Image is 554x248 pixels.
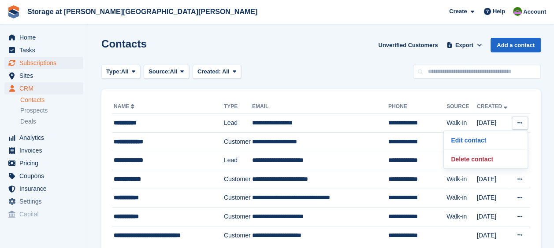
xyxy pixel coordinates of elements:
h1: Contacts [101,38,147,50]
button: Source: All [144,65,189,79]
span: Settings [19,195,72,208]
th: Phone [388,100,446,114]
span: Pricing [19,157,72,169]
a: Deals [20,117,83,126]
span: Help [493,7,505,16]
td: [DATE] [477,114,511,133]
td: [DATE] [477,170,511,189]
span: Analytics [19,131,72,144]
a: Add a contact [491,38,541,52]
span: Create [449,7,467,16]
span: Insurance [19,182,72,195]
td: [DATE] [477,189,511,208]
td: Walk-in [446,189,477,208]
a: menu [4,182,83,195]
a: menu [4,208,83,220]
span: Deals [20,117,36,126]
span: Coupons [19,170,72,182]
button: Type: All [101,65,140,79]
td: Walk-in [446,114,477,133]
span: Sites [19,69,72,82]
a: Edit contact [447,135,524,146]
span: Account [523,7,546,16]
td: Walk-in [446,170,477,189]
span: All [121,67,129,76]
a: menu [4,131,83,144]
a: Delete contact [447,153,524,165]
td: Lead [224,151,252,170]
img: stora-icon-8386f47178a22dfd0bd8f6a31ec36ba5ce8667c1dd55bd0f319d3a0aa187defe.svg [7,5,20,18]
span: Source: [149,67,170,76]
td: Customer [224,132,252,151]
a: Storage at [PERSON_NAME][GEOGRAPHIC_DATA][PERSON_NAME] [24,4,261,19]
span: Created: [197,68,221,75]
td: Walk-in [446,208,477,226]
td: Customer [224,189,252,208]
span: Tasks [19,44,72,56]
a: Prospects [20,106,83,115]
span: CRM [19,82,72,95]
a: menu [4,31,83,44]
th: Type [224,100,252,114]
a: menu [4,170,83,182]
a: Created [477,103,509,109]
a: menu [4,157,83,169]
a: menu [4,195,83,208]
a: Contacts [20,96,83,104]
td: [DATE] [477,208,511,226]
span: Capital [19,208,72,220]
span: All [170,67,178,76]
td: [DATE] [477,226,511,244]
td: Lead [224,114,252,133]
a: Unverified Customers [375,38,441,52]
a: Name [114,103,136,109]
th: Email [252,100,388,114]
a: menu [4,44,83,56]
td: Customer [224,226,252,244]
a: menu [4,82,83,95]
span: All [222,68,230,75]
button: Export [445,38,483,52]
span: Type: [106,67,121,76]
th: Source [446,100,477,114]
a: menu [4,57,83,69]
span: Home [19,31,72,44]
td: Customer [224,208,252,226]
span: Subscriptions [19,57,72,69]
img: Mark Spendlove [513,7,522,16]
span: Prospects [20,106,48,115]
a: menu [4,144,83,157]
span: Storefront [8,228,88,237]
button: Created: All [193,65,241,79]
span: Export [455,41,473,50]
span: Invoices [19,144,72,157]
td: Customer [224,170,252,189]
a: menu [4,69,83,82]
